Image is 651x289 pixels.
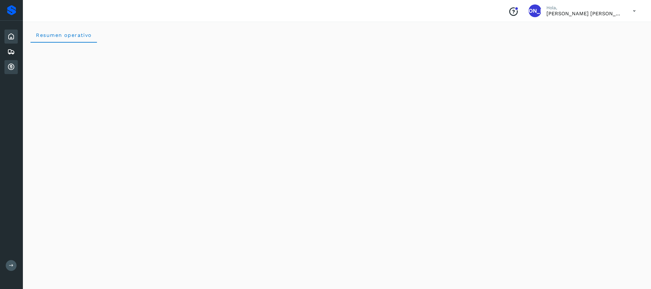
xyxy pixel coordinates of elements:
div: Embarques [4,45,18,59]
p: Hola, [546,5,623,10]
p: Jesus Alberto Altamirano Alvarez [546,10,623,17]
div: Cuentas por cobrar [4,60,18,74]
div: Inicio [4,30,18,44]
span: Resumen operativo [36,32,92,38]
